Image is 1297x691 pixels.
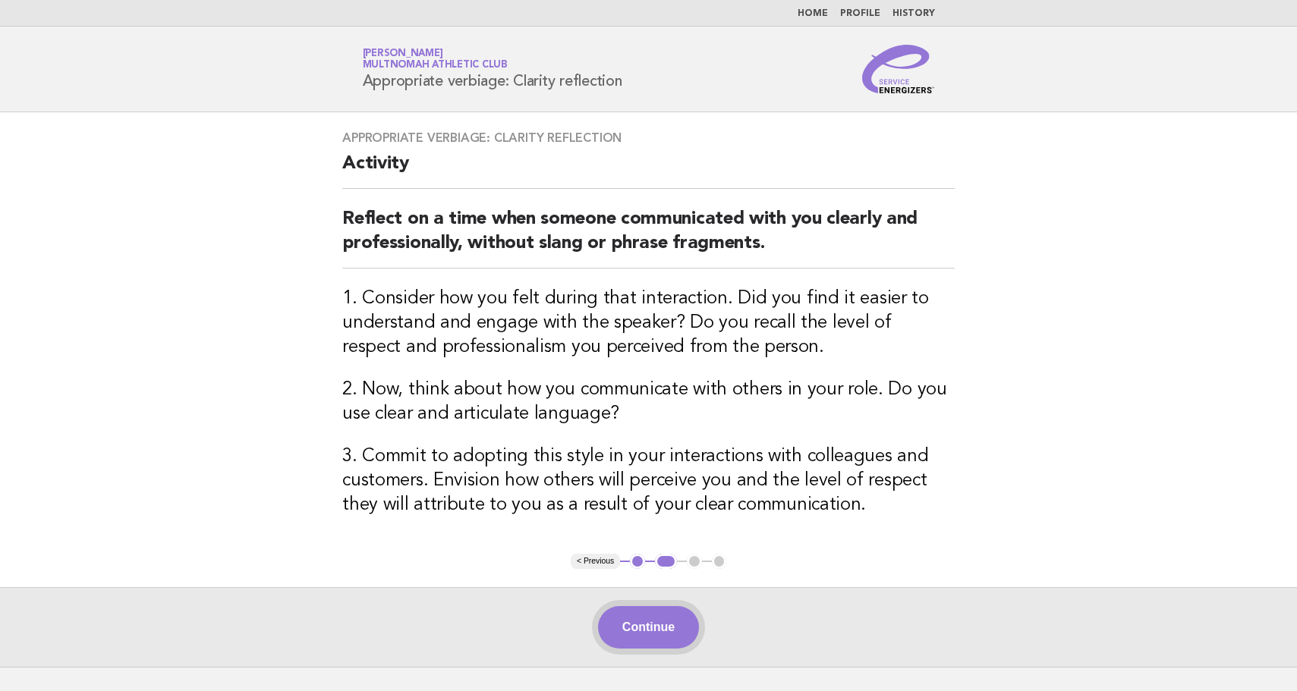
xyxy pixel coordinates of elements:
h2: Activity [342,152,955,189]
a: Profile [840,9,880,18]
a: Home [798,9,828,18]
h3: 1. Consider how you felt during that interaction. Did you find it easier to understand and engage... [342,287,955,360]
button: Continue [598,606,699,649]
h3: 2. Now, think about how you communicate with others in your role. Do you use clear and articulate... [342,378,955,426]
h1: Appropriate verbiage: Clarity reflection [363,49,622,89]
button: < Previous [571,554,620,569]
img: Service Energizers [862,45,935,93]
span: Multnomah Athletic Club [363,61,508,71]
h2: Reflect on a time when someone communicated with you clearly and professionally, without slang or... [342,207,955,269]
button: 1 [630,554,645,569]
a: History [892,9,935,18]
a: [PERSON_NAME]Multnomah Athletic Club [363,49,508,70]
h3: 3. Commit to adopting this style in your interactions with colleagues and customers. Envision how... [342,444,955,517]
h3: Appropriate verbiage: Clarity reflection [342,130,955,146]
button: 2 [655,554,677,569]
